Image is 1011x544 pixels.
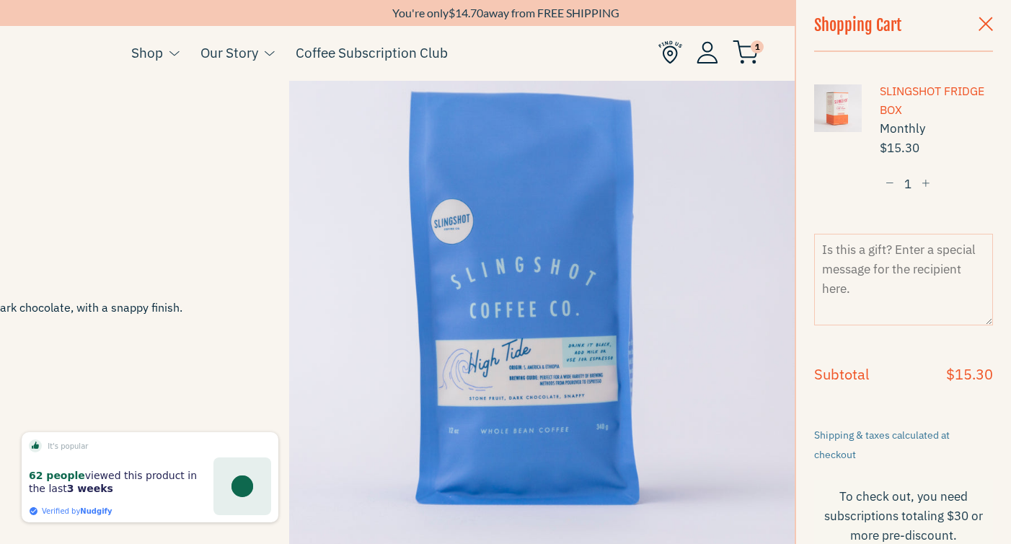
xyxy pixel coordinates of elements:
a: Shop [131,42,163,63]
a: SLINGSHOT FRIDGE BOX [880,82,993,119]
span: 14.70 [455,6,483,19]
span: $ [449,6,455,19]
a: Our Story [200,42,258,63]
div: Monthly [880,119,993,139]
span: 1 [751,40,764,53]
a: 1 [733,44,759,61]
img: Account [697,41,718,63]
a: Coffee Subscription Club [296,42,448,63]
input: quantity [880,171,936,198]
h4: Subtotal [814,367,869,382]
span: $15.30 [880,139,993,158]
img: Find Us [658,40,682,64]
small: Shipping & taxes calculated at checkout [814,429,950,461]
img: cart [733,40,759,64]
h4: $15.30 [946,367,993,382]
